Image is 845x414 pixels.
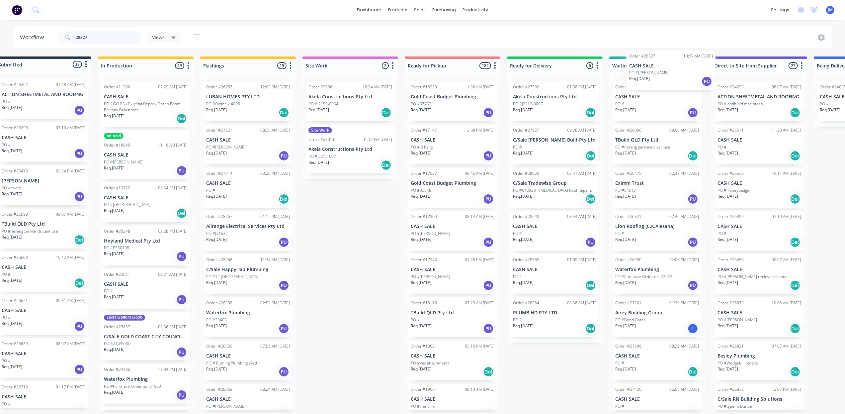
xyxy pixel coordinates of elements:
[479,62,491,69] span: 182
[586,62,593,69] span: 6
[101,62,166,69] input: Enter column name…
[76,31,141,44] input: Search for orders...
[715,62,780,69] input: Enter column name…
[305,62,371,69] input: Enter column name…
[203,62,269,69] input: Enter column name…
[20,34,47,42] div: Workflow
[828,7,833,13] span: JM
[152,34,165,41] span: Views
[789,62,798,69] span: 27
[73,61,82,68] span: 38
[408,62,473,69] input: Enter column name…
[429,5,459,15] div: purchasing
[277,62,287,69] span: 15
[411,5,429,15] div: sales
[612,62,678,69] input: Enter column name…
[12,5,22,15] img: Factory
[459,5,491,15] div: productivity
[686,62,696,69] span: 23
[385,5,411,15] div: products
[382,62,389,69] span: 2
[768,5,793,15] div: settings
[175,62,184,69] span: 29
[510,62,575,69] input: Enter column name…
[354,5,385,15] a: dashboard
